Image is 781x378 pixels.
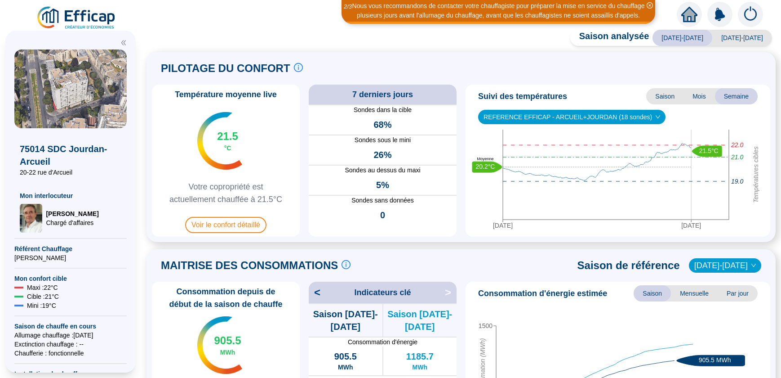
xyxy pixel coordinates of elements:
[380,209,385,221] span: 0
[120,40,127,46] span: double-left
[376,179,389,191] span: 5%
[699,356,731,364] text: 905.5 MWh
[14,349,127,358] span: Chaufferie : fonctionnelle
[309,105,457,115] span: Sondes dans la cible
[14,331,127,340] span: Allumage chauffage : [DATE]
[36,5,117,31] img: efficap energie logo
[477,157,493,161] text: Moyenne
[671,285,718,301] span: Mensuelle
[712,30,772,46] span: [DATE]-[DATE]
[655,114,661,120] span: down
[681,6,697,22] span: home
[14,274,127,283] span: Mon confort cible
[683,88,715,104] span: Mois
[634,285,671,301] span: Saison
[46,209,98,218] span: [PERSON_NAME]
[751,263,756,268] span: down
[484,110,660,124] span: REFERENCE EFFICAP - ARCUEIL+JOURDAN (18 sondes)
[14,340,127,349] span: Exctinction chauffage : --
[214,333,241,348] span: 905.5
[14,322,127,331] span: Saison de chauffe en cours
[224,144,231,153] span: °C
[383,308,457,333] span: Saison [DATE]-[DATE]
[479,322,493,329] tspan: 1500
[738,2,763,27] img: alerts
[731,178,743,185] tspan: 19.0
[752,146,759,203] tspan: Températures cibles
[699,147,719,154] text: 21.5°C
[309,166,457,175] span: Sondes au dessus du maxi
[731,153,743,161] tspan: 21.0
[197,316,243,374] img: indicateur températures
[577,258,680,273] span: Saison de référence
[715,88,758,104] span: Semaine
[646,88,683,104] span: Saison
[681,222,701,229] tspan: [DATE]
[169,88,282,101] span: Température moyenne live
[570,30,649,46] span: Saison analysée
[20,204,42,233] img: Chargé d'affaires
[20,191,121,200] span: Mon interlocuteur
[334,350,357,363] span: 905.5
[309,337,457,346] span: Consommation d'énergie
[338,363,353,372] span: MWh
[14,244,127,253] span: Référent Chauffage
[694,259,756,272] span: 2019-2020
[161,258,338,273] span: MAITRISE DES CONSOMMATIONS
[342,260,351,269] span: info-circle
[20,168,121,177] span: 20-22 rue d'Arcueil
[309,196,457,205] span: Sondes sans données
[46,218,98,227] span: Chargé d'affaires
[445,285,457,300] span: >
[352,88,413,101] span: 7 derniers jours
[707,2,732,27] img: alerts
[652,30,712,46] span: [DATE]-[DATE]
[220,348,235,357] span: MWh
[647,2,653,9] span: close-circle
[27,292,59,301] span: Cible : 21 °C
[718,285,758,301] span: Par jour
[413,363,427,372] span: MWh
[476,163,495,170] text: 20.2°C
[185,217,266,233] span: Voir le confort détaillé
[27,301,56,310] span: Mini : 19 °C
[27,283,58,292] span: Maxi : 22 °C
[478,287,607,300] span: Consommation d'énergie estimée
[493,222,513,229] tspan: [DATE]
[373,118,391,131] span: 68%
[309,285,320,300] span: <
[20,143,121,168] span: 75014 SDC Jourdan-Arcueil
[14,253,127,262] span: [PERSON_NAME]
[155,285,296,310] span: Consommation depuis de début de la saison de chauffe
[731,141,743,148] tspan: 22.0
[217,129,238,144] span: 21.5
[309,135,457,145] span: Sondes sous le mini
[309,308,382,333] span: Saison [DATE]-[DATE]
[344,3,352,10] i: 2 / 3
[478,90,567,103] span: Suivi des températures
[373,148,391,161] span: 26%
[161,61,290,76] span: PILOTAGE DU CONFORT
[294,63,303,72] span: info-circle
[197,112,243,170] img: indicateur températures
[354,286,411,299] span: Indicateurs clé
[343,1,654,20] div: Nous vous recommandons de contacter votre chauffagiste pour préparer la mise en service du chauff...
[406,350,434,363] span: 1185.7
[155,180,296,206] span: Votre copropriété est actuellement chauffée à 21.5°C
